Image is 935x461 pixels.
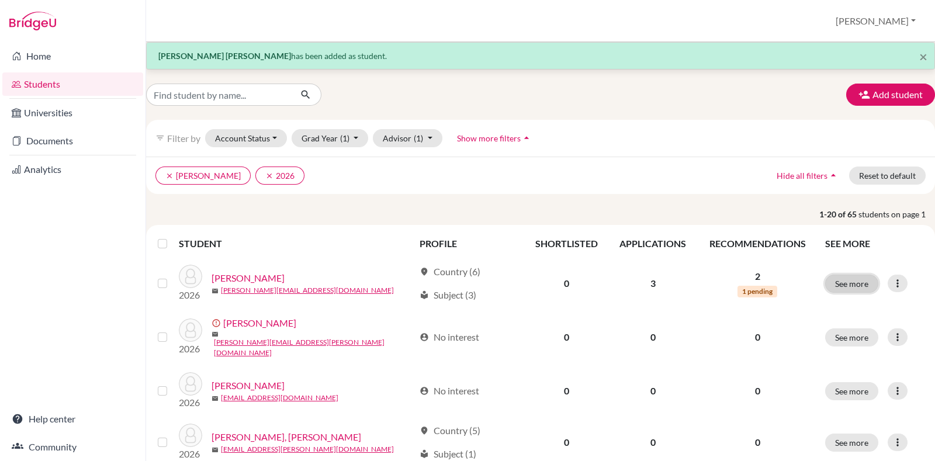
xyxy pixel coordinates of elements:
p: 2026 [179,342,202,356]
strong: [PERSON_NAME] [PERSON_NAME] [158,51,291,61]
button: Show more filtersarrow_drop_up [447,129,542,147]
th: APPLICATIONS [609,230,697,258]
span: mail [212,446,219,453]
img: Agrawal, Anvi [179,372,202,396]
button: Grad Year(1) [292,129,369,147]
button: See more [825,328,878,346]
span: (1) [340,133,349,143]
span: 1 pending [737,286,777,297]
i: arrow_drop_up [521,132,532,144]
i: filter_list [155,133,165,143]
p: 2 [704,269,811,283]
div: Subject (3) [420,288,476,302]
button: clear2026 [255,167,304,185]
p: 2026 [179,396,202,410]
button: Reset to default [849,167,926,185]
a: Community [2,435,143,459]
i: arrow_drop_up [827,169,839,181]
th: PROFILE [413,230,525,258]
span: account_circle [420,332,429,342]
a: [PERSON_NAME] [212,379,285,393]
button: [PERSON_NAME] [830,10,921,32]
div: No interest [420,384,479,398]
button: Close [919,50,927,64]
p: has been added as student. [158,50,923,62]
span: students on page 1 [858,208,935,220]
span: mail [212,395,219,402]
a: Analytics [2,158,143,181]
td: 0 [525,365,609,417]
p: 0 [704,435,811,449]
a: Home [2,44,143,68]
img: Agasimani, Srishti Raju [179,318,202,342]
a: [PERSON_NAME], [PERSON_NAME] [212,430,361,444]
a: Universities [2,101,143,124]
button: See more [825,434,878,452]
span: Hide all filters [777,171,827,181]
span: mail [212,331,219,338]
td: 0 [525,258,609,309]
a: [EMAIL_ADDRESS][PERSON_NAME][DOMAIN_NAME] [221,444,394,455]
th: SHORTLISTED [525,230,609,258]
div: No interest [420,330,479,344]
img: Bridge-U [9,12,56,30]
span: Show more filters [457,133,521,143]
a: Help center [2,407,143,431]
span: × [919,48,927,65]
button: clear[PERSON_NAME] [155,167,251,185]
p: 2026 [179,288,202,302]
span: error_outline [212,318,223,328]
p: 2026 [179,447,202,461]
p: 0 [704,384,811,398]
a: [PERSON_NAME][EMAIL_ADDRESS][DOMAIN_NAME] [221,285,394,296]
span: local_library [420,290,429,300]
button: Add student [846,84,935,106]
a: [PERSON_NAME][EMAIL_ADDRESS][PERSON_NAME][DOMAIN_NAME] [214,337,414,358]
a: [EMAIL_ADDRESS][DOMAIN_NAME] [221,393,338,403]
img: Alberto, Filita Michaque [179,424,202,447]
th: RECOMMENDATIONS [697,230,818,258]
th: STUDENT [179,230,413,258]
div: Country (5) [420,424,480,438]
a: Documents [2,129,143,152]
input: Find student by name... [146,84,291,106]
button: See more [825,382,878,400]
span: mail [212,287,219,294]
div: Subject (1) [420,447,476,461]
td: 0 [525,309,609,365]
span: account_circle [420,386,429,396]
span: location_on [420,267,429,276]
button: Hide all filtersarrow_drop_up [767,167,849,185]
i: clear [265,172,273,180]
a: [PERSON_NAME] [212,271,285,285]
td: 3 [609,258,697,309]
span: (1) [414,133,423,143]
button: See more [825,275,878,293]
a: [PERSON_NAME] [223,316,296,330]
span: location_on [420,426,429,435]
i: clear [165,172,174,180]
span: local_library [420,449,429,459]
strong: 1-20 of 65 [819,208,858,220]
div: Country (6) [420,265,480,279]
button: Account Status [205,129,287,147]
p: 0 [704,330,811,344]
span: Filter by [167,133,200,144]
td: 0 [609,365,697,417]
img: Acharya, Yashas [179,265,202,288]
td: 0 [609,309,697,365]
button: Advisor(1) [373,129,442,147]
th: SEE MORE [818,230,930,258]
a: Students [2,72,143,96]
